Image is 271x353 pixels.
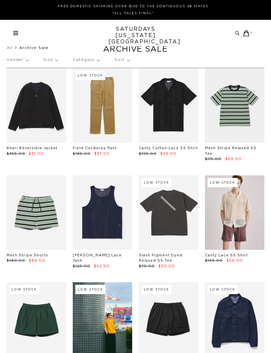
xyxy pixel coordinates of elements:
[7,253,48,257] a: Mesh Stripe Shorts
[75,71,105,80] div: Low Stock
[205,259,223,262] span: $165.00
[75,285,105,294] div: Low Stock
[7,152,25,155] span: $355.00
[139,253,182,263] a: Slash Pigment Dyed Relaxed SS Tee
[114,52,129,67] p: Sort
[243,30,253,36] a: 3
[7,146,58,150] a: Khari Reversible Jacket
[225,157,242,161] span: $69.00
[139,264,155,268] span: $75.00
[7,259,25,262] span: $140.00
[16,11,250,16] p: *ALL SALES FINAL*
[250,32,253,35] small: 3
[7,52,28,67] p: Gender
[158,264,175,268] span: $30.00
[73,152,91,155] span: $185.00
[205,253,248,257] a: Canty Lace SS Shirt
[29,152,44,155] span: $71.00
[108,26,163,45] a: SATURDAYS[US_STATE][GEOGRAPHIC_DATA]
[208,178,238,187] div: Low Stock
[139,152,157,155] span: $195.00
[73,264,90,268] span: $125.00
[19,46,49,50] span: Archive Sale
[160,152,176,155] span: $39.00
[73,146,117,150] a: Field Corduroy Pant
[9,285,39,294] div: Low Stock
[43,52,58,67] p: Size
[139,146,198,150] a: Canty Cotton Lace SS Shirt
[94,264,109,268] span: $62.50
[208,285,238,294] div: Low Stock
[141,178,172,187] div: Low Stock
[73,253,122,263] a: [PERSON_NAME] Lace Tank
[226,259,243,262] span: $66.00
[29,259,45,262] span: $84.00
[73,52,99,67] p: Category
[205,146,256,155] a: Mesh Stripe Relaxed SS Tee
[141,285,172,294] div: Low Stock
[16,4,250,9] p: FREE DOMESTIC SHIPPING OVER $150 TO THE CONTIGUOUS 48 STATES
[7,46,13,50] a: All
[205,157,221,161] span: $115.00
[94,152,110,155] span: $37.00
